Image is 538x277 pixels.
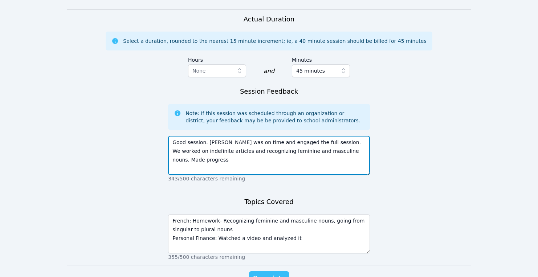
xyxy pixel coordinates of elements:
div: Note: If this session was scheduled through an organization or district, your feedback may be be ... [186,110,364,124]
p: 355/500 characters remaining [168,253,370,261]
textarea: French: Homework- Recognizing feminine and masculine nouns, going from singular to plural nouns P... [168,214,370,253]
div: Select a duration, rounded to the nearest 15 minute increment; ie, a 40 minute session should be ... [123,37,426,45]
textarea: Good session. [PERSON_NAME] was on time and engaged the full session. We worked on indefinite art... [168,136,370,175]
span: None [192,68,206,74]
h3: Session Feedback [240,86,298,97]
button: None [188,64,246,77]
button: 45 minutes [292,64,350,77]
div: and [264,67,274,76]
h3: Topics Covered [244,197,293,207]
span: 45 minutes [296,66,325,75]
h3: Actual Duration [244,14,294,24]
label: Hours [188,53,246,64]
label: Minutes [292,53,350,64]
p: 343/500 characters remaining [168,175,370,182]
